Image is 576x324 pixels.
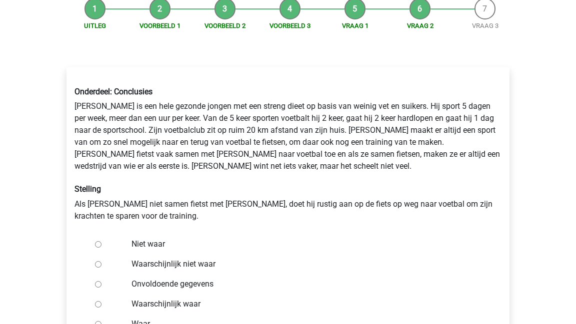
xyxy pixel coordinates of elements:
[472,22,498,29] a: Vraag 3
[407,22,433,29] a: Vraag 2
[131,258,477,270] label: Waarschijnlijk niet waar
[67,79,509,230] div: [PERSON_NAME] is een hele gezonde jongen met een streng dieet op basis van weinig vet en suikers....
[342,22,368,29] a: Vraag 1
[84,22,106,29] a: Uitleg
[204,22,245,29] a: Voorbeeld 2
[74,87,501,96] h6: Onderdeel: Conclusies
[131,298,477,310] label: Waarschijnlijk waar
[131,278,477,290] label: Onvoldoende gegevens
[139,22,180,29] a: Voorbeeld 1
[269,22,310,29] a: Voorbeeld 3
[74,184,501,194] h6: Stelling
[131,238,477,250] label: Niet waar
